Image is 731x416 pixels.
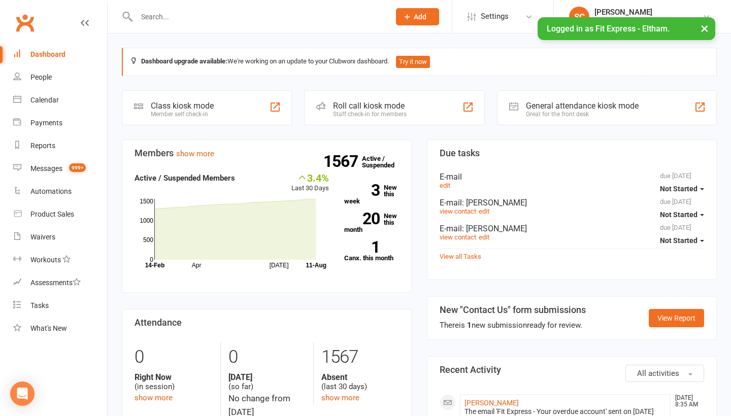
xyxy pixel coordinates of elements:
[151,101,214,111] div: Class kiosk mode
[135,342,213,372] div: 0
[594,8,703,17] div: [PERSON_NAME]
[333,111,407,118] div: Staff check-in for members
[479,207,489,215] a: edit
[526,101,639,111] div: General attendance kiosk mode
[344,183,380,198] strong: 3
[13,203,107,226] a: Product Sales
[30,301,49,309] div: Tasks
[344,239,380,255] strong: 1
[13,43,107,66] a: Dashboard
[321,372,399,382] strong: Absent
[30,324,67,332] div: What's New
[649,309,704,327] a: View Report
[13,294,107,317] a: Tasks
[464,399,519,407] a: [PERSON_NAME]
[13,157,107,180] a: Messages 999+
[12,10,38,36] a: Clubworx
[440,148,704,158] h3: Due tasks
[30,73,52,81] div: People
[13,271,107,294] a: Assessments
[13,226,107,249] a: Waivers
[396,56,430,68] button: Try it now
[228,342,306,372] div: 0
[122,48,717,76] div: We're working on an update to your Clubworx dashboard.
[135,393,173,402] a: show more
[30,142,55,150] div: Reports
[467,321,472,330] strong: 1
[344,211,380,226] strong: 20
[13,134,107,157] a: Reports
[321,393,359,402] a: show more
[141,57,227,65] strong: Dashboard upgrade available:
[526,111,639,118] div: Great for the front desk
[362,148,407,176] a: 1567Active / Suspended
[30,50,65,58] div: Dashboard
[547,24,670,33] span: Logged in as Fit Express - Eltham.
[13,89,107,112] a: Calendar
[462,198,527,207] span: : [PERSON_NAME]
[13,112,107,134] a: Payments
[176,149,214,158] a: show more
[660,205,704,224] button: Not Started
[481,5,509,28] span: Settings
[13,180,107,203] a: Automations
[30,279,81,287] div: Assessments
[135,148,399,158] h3: Members
[569,7,589,27] div: SC
[135,174,235,183] strong: Active / Suspended Members
[30,96,59,104] div: Calendar
[440,305,586,315] h3: New "Contact Us" form submissions
[344,213,399,233] a: 20New this month
[30,210,74,218] div: Product Sales
[30,233,55,241] div: Waivers
[660,231,704,250] button: Not Started
[228,372,306,392] div: (so far)
[594,17,703,26] div: Fit Express - [GEOGRAPHIC_DATA]
[414,13,426,21] span: Add
[440,365,704,375] h3: Recent Activity
[135,372,213,392] div: (in session)
[135,372,213,382] strong: Right Now
[440,182,450,189] a: edit
[30,164,62,172] div: Messages
[30,187,72,195] div: Automations
[151,111,214,118] div: Member self check-in
[30,256,61,264] div: Workouts
[695,17,714,39] button: ×
[440,319,586,331] div: There is new submission ready for review.
[440,172,704,182] div: E-mail
[333,101,407,111] div: Roll call kiosk mode
[135,318,399,328] h3: Attendance
[69,163,86,172] span: 999+
[291,172,329,194] div: Last 30 Days
[440,207,476,215] a: view contact
[479,233,489,241] a: edit
[13,66,107,89] a: People
[321,342,399,372] div: 1567
[30,119,62,127] div: Payments
[321,372,399,392] div: (last 30 days)
[670,395,704,408] time: [DATE] 8:35 AM
[344,241,399,261] a: 1Canx. this month
[10,382,35,406] div: Open Intercom Messenger
[625,365,704,382] button: All activities
[344,184,399,204] a: 3New this week
[396,8,439,25] button: Add
[660,211,697,219] span: Not Started
[228,372,306,382] strong: [DATE]
[637,369,679,378] span: All activities
[323,154,362,169] strong: 1567
[291,172,329,183] div: 3.4%
[462,224,527,233] span: : [PERSON_NAME]
[440,224,704,233] div: E-mail
[440,233,476,241] a: view contact
[660,236,697,245] span: Not Started
[660,185,697,193] span: Not Started
[134,10,383,24] input: Search...
[13,317,107,340] a: What's New
[13,249,107,271] a: Workouts
[440,198,704,207] div: E-mail
[660,180,704,198] button: Not Started
[440,253,481,260] a: View all Tasks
